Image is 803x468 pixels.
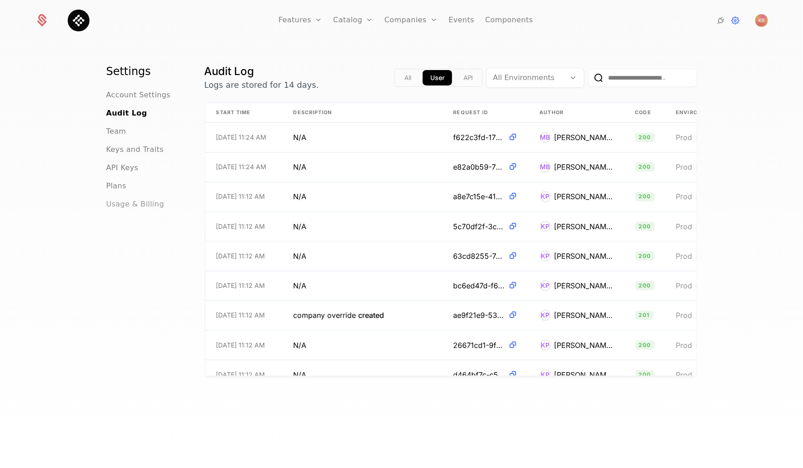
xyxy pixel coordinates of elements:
[554,191,613,202] div: [PERSON_NAME]
[676,221,693,231] span: Prod
[554,161,613,172] div: [PERSON_NAME]
[216,281,265,290] span: [DATE] 11:12 AM
[397,70,419,86] button: all
[635,311,654,320] span: 201
[216,221,265,231] span: [DATE] 11:12 AM
[696,252,719,261] span: Prod
[454,221,505,231] span: 5c70df2f-3c68-4583-917e-4bb55526d3e1
[755,14,768,27] button: Open user button
[635,370,655,379] span: 200
[106,126,126,137] a: Team
[676,281,693,290] span: Prod
[696,371,719,379] span: Prod
[216,340,265,349] span: [DATE] 11:12 AM
[635,162,655,171] span: 200
[635,221,655,231] span: 200
[294,250,307,261] span: N/A
[554,250,613,261] div: [PERSON_NAME]
[454,310,505,321] span: ae9f21e9-53d6-4656-b5ef-299e38c1f586
[696,341,719,350] span: Prod
[624,103,665,122] th: Code
[696,163,719,172] span: Prod
[454,191,505,202] span: a8e7c15e-4175-4c0f-8b6a-e06fa0b4f523
[540,369,551,380] div: KP
[294,369,307,380] span: N/A
[696,193,719,201] span: Prod
[68,10,90,31] img: Airia
[540,161,551,172] div: MB
[106,181,126,191] a: Plans
[554,369,613,380] div: [PERSON_NAME]
[443,103,529,122] th: Request ID
[554,221,613,231] div: [PERSON_NAME]
[540,280,551,291] div: KP
[529,103,624,122] th: Author
[216,370,265,379] span: [DATE] 11:12 AM
[635,192,655,201] span: 200
[454,280,505,291] span: bc6ed47d-f60d-4f14-b6c4-c8be7081b6b9
[635,281,655,290] span: 200
[676,340,693,349] span: Prod
[216,311,265,320] span: [DATE] 11:12 AM
[454,132,505,143] span: f622c3fd-172d-4cfa-baf9-aa0717f2abfd
[554,132,613,143] div: [PERSON_NAME]
[665,103,756,122] th: Environment
[554,339,613,350] div: [PERSON_NAME]
[454,339,505,350] span: 26671cd1-9f1e-4647-9a26-b67e8e8df5be
[283,103,443,122] th: Description
[394,69,483,87] div: Text alignment
[294,161,307,172] span: N/A
[106,144,164,155] a: Keys and Traits
[294,280,307,291] span: N/A
[635,340,655,349] span: 200
[755,14,768,27] img: Katrina Reddy
[294,132,307,143] span: N/A
[106,64,183,210] nav: Main
[205,103,283,122] th: Start Time
[730,15,741,26] a: Settings
[106,108,147,119] a: Audit Log
[635,133,655,142] span: 200
[106,64,183,79] h1: Settings
[294,310,384,321] span: company override created
[540,191,551,202] div: KP
[454,250,505,261] span: 63cd8255-7a27-44de-bec7-eaa00565484e
[696,222,719,231] span: Prod
[696,282,719,291] span: Prod
[106,199,165,210] a: Usage & Billing
[216,192,265,201] span: [DATE] 11:12 AM
[216,251,265,260] span: [DATE] 11:12 AM
[456,70,480,86] button: api
[676,162,693,171] span: Prod
[294,339,307,350] span: N/A
[359,311,384,320] span: created
[294,191,307,202] span: N/A
[204,64,319,79] h1: Audit Log
[676,311,693,320] span: Prod
[696,134,719,142] span: Prod
[540,250,551,261] div: KP
[696,312,719,320] span: Prod
[106,162,139,173] a: API Keys
[540,132,551,143] div: MB
[540,339,551,350] div: KP
[454,369,505,380] span: d464bf7c-c5c9-4c44-8fdc-20f231cda820
[216,133,267,142] span: [DATE] 11:24 AM
[635,251,655,260] span: 200
[554,280,613,291] div: [PERSON_NAME]
[423,70,452,86] button: app
[676,133,693,142] span: Prod
[216,162,267,171] span: [DATE] 11:24 AM
[676,251,693,260] span: Prod
[106,90,171,101] a: Account Settings
[454,161,505,172] span: e82a0b59-7308-4f23-84f4-9ef69fdaf063
[540,221,551,231] div: KP
[554,310,613,321] div: [PERSON_NAME]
